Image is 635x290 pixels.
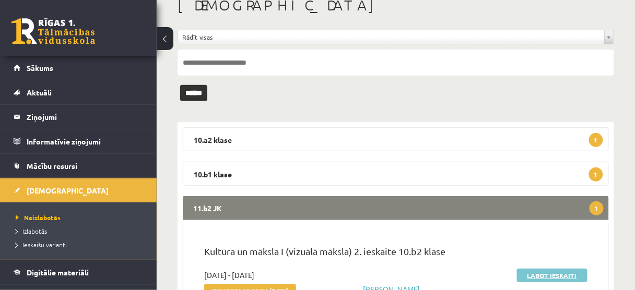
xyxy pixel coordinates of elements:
[16,213,61,222] span: Neizlabotās
[14,154,144,178] a: Mācību resursi
[27,186,109,195] span: [DEMOGRAPHIC_DATA]
[589,133,603,147] span: 1
[182,30,600,44] span: Rādīt visas
[14,129,144,153] a: Informatīvie ziņojumi
[517,269,587,282] a: Labot ieskaiti
[590,201,604,215] span: 1
[14,105,144,129] a: Ziņojumi
[16,213,146,222] a: Neizlabotās
[204,270,254,281] span: [DATE] - [DATE]
[14,260,144,284] a: Digitālie materiāli
[27,129,144,153] legend: Informatīvie ziņojumi
[16,240,146,249] a: Ieskaišu varianti
[27,268,89,277] span: Digitālie materiāli
[27,88,52,97] span: Aktuāli
[178,30,614,44] a: Rādīt visas
[183,127,609,151] legend: 10.a2 klase
[183,162,609,186] legend: 10.b1 klase
[16,227,47,235] span: Izlabotās
[14,178,144,202] a: [DEMOGRAPHIC_DATA]
[183,196,609,220] legend: 11.b2 JK
[589,167,603,182] span: 1
[14,56,144,80] a: Sākums
[27,63,53,72] span: Sākums
[204,244,587,263] p: Kultūra un māksla I (vizuālā māksla) 2. ieskaite 10.b2 klase
[16,240,67,249] span: Ieskaišu varianti
[27,161,77,171] span: Mācību resursi
[16,226,146,236] a: Izlabotās
[11,18,95,44] a: Rīgas 1. Tālmācības vidusskola
[14,80,144,104] a: Aktuāli
[27,105,144,129] legend: Ziņojumi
